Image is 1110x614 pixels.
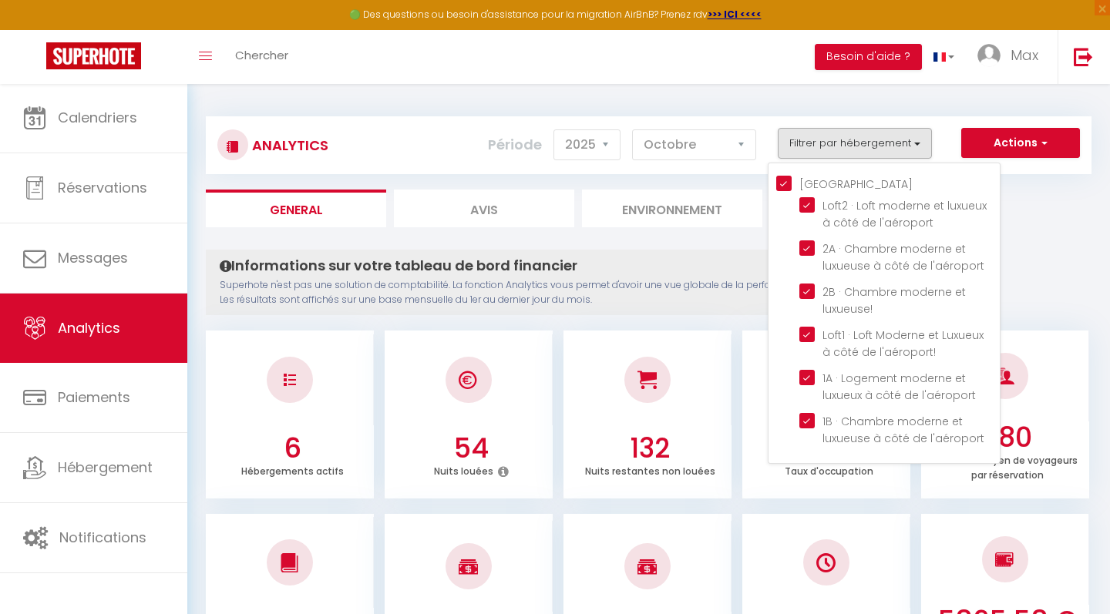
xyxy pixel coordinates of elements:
[58,318,120,337] span: Analytics
[822,241,984,273] span: 2A · Chambre moderne et luxueuse à côté de l'aéroport
[58,458,153,477] span: Hébergement
[206,190,386,227] li: General
[434,461,493,478] p: Nuits louées
[822,371,976,403] span: 1A · Logement moderne et luxueux à côté de l'aéroport
[751,432,906,465] h3: 29.03 %
[248,128,328,163] h3: Analytics
[214,432,370,465] h3: 6
[822,414,984,446] span: 1B · Chambre moderne et luxueuse à côté de l'aéroport
[785,461,873,478] p: Taux d'occupation
[394,190,574,227] li: Avis
[1011,45,1038,65] span: Max
[220,257,939,274] h4: Informations sur votre tableau de bord financier
[46,42,141,69] img: Super Booking
[961,128,1080,159] button: Actions
[995,550,1014,569] img: NO IMAGE
[977,44,1001,67] img: ...
[822,198,987,230] span: Loft2 · Loft moderne et luxueux à côté de l'aéroport
[585,461,715,478] p: Nuits restantes non louées
[58,388,130,407] span: Paiements
[937,451,1078,481] p: Nombre moyen de voyageurs par réservation
[284,374,296,386] img: NO IMAGE
[822,327,984,360] span: Loft1 · Loft Moderne et Luxueux à côté de l'aéroport!
[816,553,836,572] img: NO IMAGE
[708,8,762,21] a: >>> ICI <<<<
[58,178,147,197] span: Réservations
[966,30,1058,84] a: ... Max
[1074,47,1093,66] img: logout
[778,128,932,159] button: Filtrer par hébergement
[59,528,146,547] span: Notifications
[58,108,137,127] span: Calendriers
[930,421,1085,454] h3: 1.80
[815,44,922,70] button: Besoin d'aide ?
[393,432,549,465] h3: 54
[58,248,128,267] span: Messages
[488,128,542,162] label: Période
[582,190,762,227] li: Environnement
[822,284,966,317] span: 2B · Chambre moderne et luxueuse!
[235,47,288,63] span: Chercher
[224,30,300,84] a: Chercher
[572,432,728,465] h3: 132
[241,461,344,478] p: Hébergements actifs
[220,278,939,307] p: Superhote n'est pas une solution de comptabilité. La fonction Analytics vous permet d'avoir une v...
